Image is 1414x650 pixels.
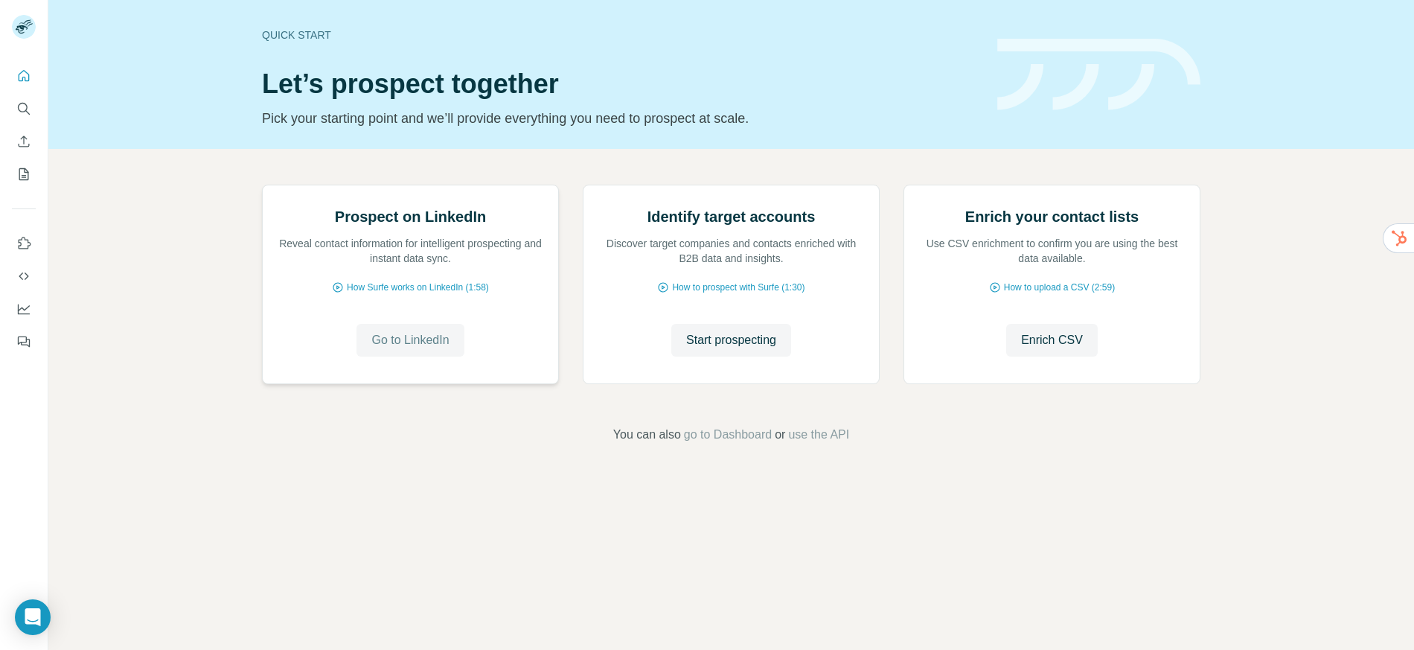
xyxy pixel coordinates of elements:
[684,426,772,444] button: go to Dashboard
[12,328,36,355] button: Feedback
[686,331,776,349] span: Start prospecting
[647,206,816,227] h2: Identify target accounts
[1006,324,1098,357] button: Enrich CSV
[15,599,51,635] div: Open Intercom Messenger
[356,324,464,357] button: Go to LinkedIn
[12,263,36,290] button: Use Surfe API
[613,426,681,444] span: You can also
[335,206,486,227] h2: Prospect on LinkedIn
[262,28,979,42] div: Quick start
[371,331,449,349] span: Go to LinkedIn
[12,296,36,322] button: Dashboard
[12,95,36,122] button: Search
[12,128,36,155] button: Enrich CSV
[671,324,791,357] button: Start prospecting
[775,426,785,444] span: or
[788,426,849,444] button: use the API
[347,281,489,294] span: How Surfe works on LinkedIn (1:58)
[12,161,36,188] button: My lists
[919,236,1185,266] p: Use CSV enrichment to confirm you are using the best data available.
[1004,281,1115,294] span: How to upload a CSV (2:59)
[12,63,36,89] button: Quick start
[672,281,804,294] span: How to prospect with Surfe (1:30)
[262,69,979,99] h1: Let’s prospect together
[278,236,543,266] p: Reveal contact information for intelligent prospecting and instant data sync.
[12,230,36,257] button: Use Surfe on LinkedIn
[965,206,1139,227] h2: Enrich your contact lists
[12,15,36,39] img: Avatar
[598,236,864,266] p: Discover target companies and contacts enriched with B2B data and insights.
[997,39,1200,111] img: banner
[1021,331,1083,349] span: Enrich CSV
[262,108,979,129] p: Pick your starting point and we’ll provide everything you need to prospect at scale.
